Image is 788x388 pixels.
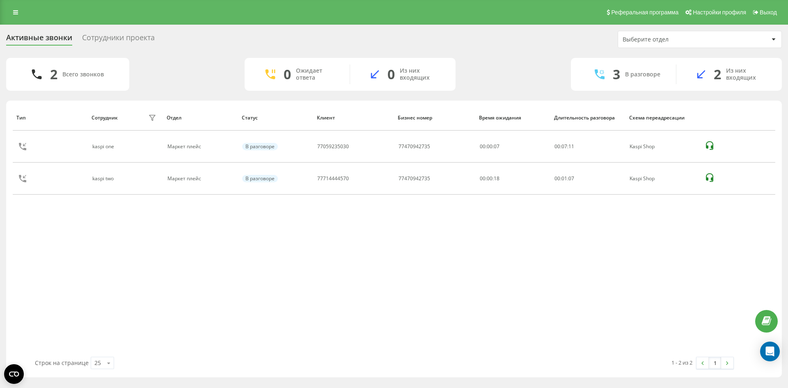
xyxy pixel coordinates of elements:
div: Сотрудники проекта [82,33,155,46]
span: 00 [554,175,560,182]
div: Тип [16,115,84,121]
a: 1 [709,357,721,369]
div: 0 [387,67,395,82]
div: В разговоре [242,143,278,150]
div: Всего звонков [62,71,104,78]
div: : : [554,144,574,149]
div: 2 [50,67,57,82]
div: 77714444570 [317,176,349,181]
div: 1 - 2 из 2 [671,358,692,367]
div: 25 [94,359,101,367]
div: Kaspi Shop [630,144,696,149]
span: Строк на странице [35,359,89,367]
div: Бизнес номер [398,115,471,121]
span: Настройки профиля [693,9,746,16]
span: 07 [568,175,574,182]
div: Сотрудник [92,115,118,121]
div: 77470942735 [399,144,430,149]
div: Маркет плейс [167,176,234,181]
div: Статус [242,115,309,121]
div: Kaspi Shop [630,176,696,181]
div: Ожидает ответа [296,67,337,81]
div: 0 [284,67,291,82]
div: Из них входящих [400,67,443,81]
div: : : [554,176,574,181]
div: Из них входящих [726,67,770,81]
div: 77470942735 [399,176,430,181]
button: Open CMP widget [4,364,24,384]
span: 00 [554,143,560,150]
div: 77059235030 [317,144,349,149]
div: 3 [613,67,620,82]
span: Реферальная программа [611,9,678,16]
div: Open Intercom Messenger [760,342,780,361]
div: Клиент [317,115,390,121]
div: 00:00:18 [480,176,546,181]
span: 11 [568,143,574,150]
span: 07 [561,143,567,150]
div: kaspi one [92,144,116,149]
div: 2 [714,67,721,82]
div: 00:00:07 [480,144,546,149]
div: В разговоре [242,175,278,182]
div: Время ожидания [479,115,546,121]
span: Выход [760,9,777,16]
span: 01 [561,175,567,182]
div: Длительность разговора [554,115,621,121]
div: Маркет плейс [167,144,234,149]
div: Выберите отдел [623,36,721,43]
div: В разговоре [625,71,660,78]
div: kaspi two [92,176,116,181]
div: Активные звонки [6,33,72,46]
div: Отдел [167,115,234,121]
div: Схема переадресации [629,115,696,121]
